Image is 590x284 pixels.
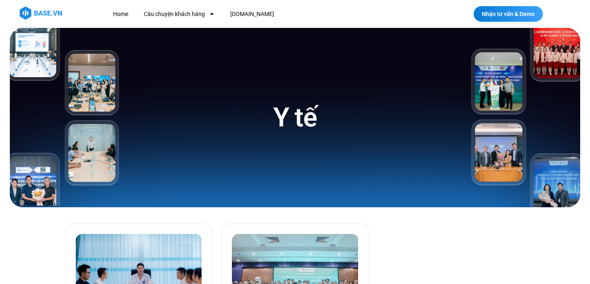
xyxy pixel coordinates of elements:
nav: Menu [107,7,421,22]
a: Home [107,7,134,22]
span: Nhận tư vấn & Demo [482,11,535,17]
h1: Y tế [273,101,316,135]
a: Câu chuyện khách hàng [138,7,221,22]
a: [DOMAIN_NAME] [224,7,280,22]
a: Nhận tư vấn & Demo [474,6,543,22]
